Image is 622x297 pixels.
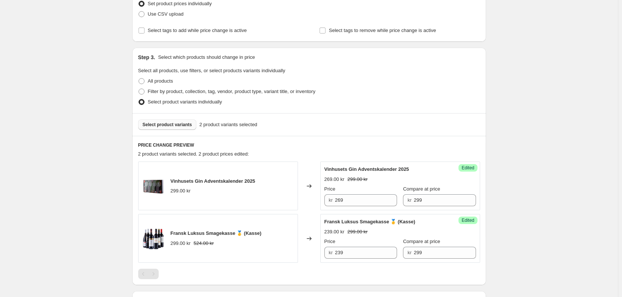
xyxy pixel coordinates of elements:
div: 269.00 kr [324,176,345,183]
span: Price [324,239,336,244]
span: kr [407,250,412,255]
div: 299.00 kr [171,240,191,247]
div: 239.00 kr [324,228,345,236]
img: Ginkalender_dengamle_2_f5942ee6-c0ea-4786-901f-ba2c8c480638_80x.jpg [142,175,165,197]
span: 2 product variants selected. 2 product prices edited: [138,151,249,157]
span: Set product prices individually [148,1,212,6]
strike: 299.00 kr [348,228,368,236]
h2: Step 3. [138,54,155,61]
span: Filter by product, collection, tag, vendor, product type, variant title, or inventory [148,89,315,94]
span: kr [329,197,333,203]
img: FranskLuksusSmagekasse_100011_80x.png [142,227,165,250]
span: Vinhusets Gin Adventskalender 2025 [324,166,409,172]
h6: PRICE CHANGE PREVIEW [138,142,480,148]
span: Price [324,186,336,192]
span: Fransk Luksus Smagekasse 🥇 (Kasse) [324,219,415,224]
span: Select all products, use filters, or select products variants individually [138,68,285,73]
span: Select tags to add while price change is active [148,28,247,33]
nav: Pagination [138,269,159,279]
span: All products [148,78,173,84]
span: Select tags to remove while price change is active [329,28,436,33]
p: Select which products should change in price [158,54,255,61]
button: Select product variants [138,119,197,130]
span: Select product variants individually [148,99,222,105]
span: Vinhusets Gin Adventskalender 2025 [171,178,256,184]
span: Compare at price [403,239,440,244]
span: kr [329,250,333,255]
span: 2 product variants selected [199,121,257,128]
strike: 299.00 kr [348,176,368,183]
span: Edited [461,217,474,223]
div: 299.00 kr [171,187,191,195]
span: Use CSV upload [148,11,184,17]
span: Edited [461,165,474,171]
span: kr [407,197,412,203]
strike: 524.00 kr [194,240,214,247]
span: Compare at price [403,186,440,192]
span: Select product variants [143,122,192,128]
span: Fransk Luksus Smagekasse 🥇 (Kasse) [171,230,261,236]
